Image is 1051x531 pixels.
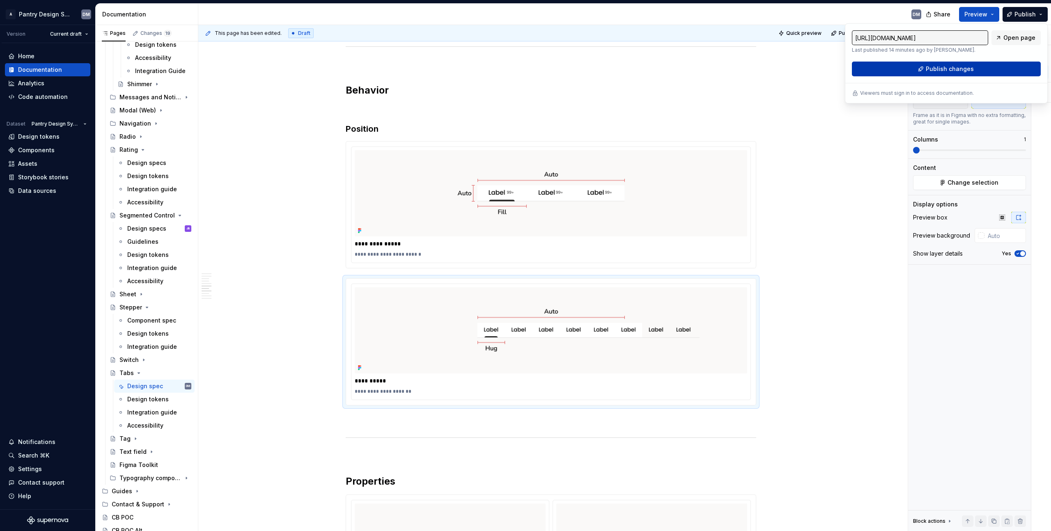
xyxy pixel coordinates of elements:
[112,487,132,495] div: Guides
[164,30,172,37] span: 19
[127,238,158,246] div: Guidelines
[83,11,90,18] div: DM
[18,173,69,181] div: Storybook stories
[114,222,195,235] a: Design specsJB
[46,28,92,40] button: Current draft
[27,516,68,524] a: Supernova Logo
[127,316,176,325] div: Component spec
[5,63,90,76] a: Documentation
[215,30,282,37] span: This page has been edited.
[127,382,163,390] div: Design spec
[186,224,190,233] div: JB
[5,184,90,197] a: Data sources
[127,264,177,272] div: Integration guide
[106,366,195,380] a: Tabs
[18,133,60,141] div: Design tokens
[127,198,163,206] div: Accessibility
[114,248,195,261] a: Design tokens
[119,369,134,377] div: Tabs
[112,500,164,508] div: Contact & Support
[18,66,62,74] div: Documentation
[122,38,195,51] a: Design tokens
[913,249,963,258] div: Show layer details
[5,449,90,462] button: Search ⌘K
[140,30,172,37] div: Changes
[127,80,152,88] div: Shimmer
[106,301,195,314] a: Stepper
[18,492,31,500] div: Help
[119,448,147,456] div: Text field
[114,327,195,340] a: Design tokens
[5,171,90,184] a: Storybook stories
[114,380,195,393] a: Design specDM
[119,290,136,298] div: Sheet
[346,84,756,97] h2: Behavior
[119,435,131,443] div: Tag
[1003,7,1048,22] button: Publish
[114,393,195,406] a: Design tokens
[114,183,195,196] a: Integration guide
[913,175,1026,190] button: Change selection
[926,65,974,73] span: Publish changes
[852,47,988,53] p: Last published 14 minutes ago by [PERSON_NAME].
[18,187,56,195] div: Data sources
[127,172,169,180] div: Design tokens
[19,10,71,18] div: Pantry Design System
[127,251,169,259] div: Design tokens
[106,143,195,156] a: Rating
[964,10,987,18] span: Preview
[913,164,936,172] div: Content
[991,30,1041,45] a: Open page
[106,445,195,458] a: Text field
[1014,10,1036,18] span: Publish
[119,119,151,128] div: Navigation
[186,382,190,390] div: DM
[18,451,49,460] div: Search ⌘K
[18,79,44,87] div: Analytics
[1002,250,1011,257] label: Yes
[913,200,958,208] div: Display options
[127,159,166,167] div: Design specs
[298,30,310,37] span: Draft
[119,211,175,220] div: Segmented Control
[114,261,195,275] a: Integration guide
[5,130,90,143] a: Design tokens
[106,288,195,301] a: Sheet
[106,91,195,104] div: Messages and Notifications
[122,64,195,78] a: Integration Guide
[119,146,138,154] div: Rating
[839,30,879,37] span: Publish changes
[127,343,177,351] div: Integration guide
[28,118,90,130] button: Pantry Design System
[18,478,64,487] div: Contact support
[786,30,822,37] span: Quick preview
[5,490,90,503] button: Help
[5,50,90,63] a: Home
[2,5,94,23] button: APantry Design SystemDM
[934,10,950,18] span: Share
[119,303,142,311] div: Stepper
[18,465,42,473] div: Settings
[119,356,139,364] div: Switch
[948,179,998,187] span: Change selection
[5,435,90,449] button: Notifications
[114,196,195,209] a: Accessibility
[913,213,948,222] div: Preview box
[127,421,163,430] div: Accessibility
[135,67,186,75] div: Integration Guide
[119,474,181,482] div: Typography components
[122,51,195,64] a: Accessibility
[913,231,970,240] div: Preview background
[913,112,1026,125] div: Frame as it is in Figma with no extra formatting, great for single images.
[127,277,163,285] div: Accessibility
[114,419,195,432] a: Accessibility
[114,169,195,183] a: Design tokens
[99,511,195,524] a: CB POC
[106,432,195,445] a: Tag
[50,31,82,37] span: Current draft
[119,133,136,141] div: Radio
[114,406,195,419] a: Integration guide
[102,30,126,37] div: Pages
[828,27,882,39] button: Publish changes
[106,471,195,485] div: Typography components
